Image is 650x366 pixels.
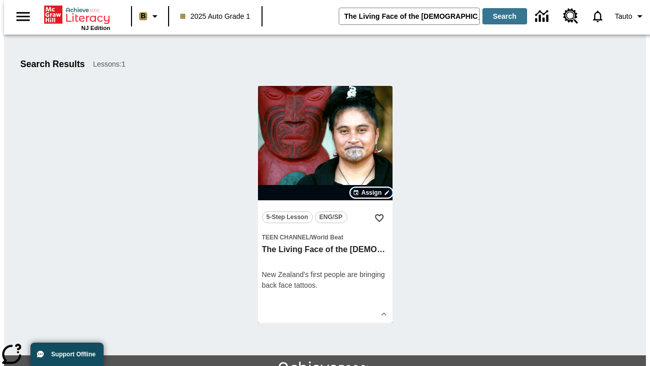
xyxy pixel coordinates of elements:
[262,269,388,291] div: New Zealand's first people are bringing back face tattoos.
[262,245,388,255] h3: The Living Face of the Māori
[20,59,85,70] h1: Search Results
[180,11,250,22] span: 2025 Auto Grade 1
[319,212,342,223] span: ENG/SP
[93,59,125,70] span: Lessons : 1
[482,8,527,24] button: Search
[262,234,310,241] span: Teen Channel
[370,209,388,227] button: Add to Favorites
[315,211,347,223] button: ENG/SP
[557,3,584,30] a: Resource Center, Will open in new tab
[584,3,611,29] a: Notifications
[81,25,110,31] span: NJ Edition
[262,211,313,223] button: 5-Step Lesson
[141,10,146,22] span: B
[44,4,110,31] div: Home
[258,86,393,323] div: lesson details
[611,7,650,25] button: Profile/Settings
[615,11,632,22] span: Tauto
[311,234,343,241] span: World Beat
[30,343,104,366] button: Support Offline
[267,212,308,223] span: 5-Step Lesson
[8,2,38,32] button: Open side menu
[51,351,95,358] span: Support Offline
[310,234,311,241] span: /
[361,188,381,197] span: Assign
[529,3,557,30] a: Data Center
[376,307,392,322] button: Show Details
[339,8,479,24] input: search field
[135,7,165,25] button: Boost Class color is light brown. Change class color
[44,5,110,25] a: Home
[350,188,392,198] button: Assign Choose Dates
[262,232,388,242] span: Topic: Teen Channel/World Beat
